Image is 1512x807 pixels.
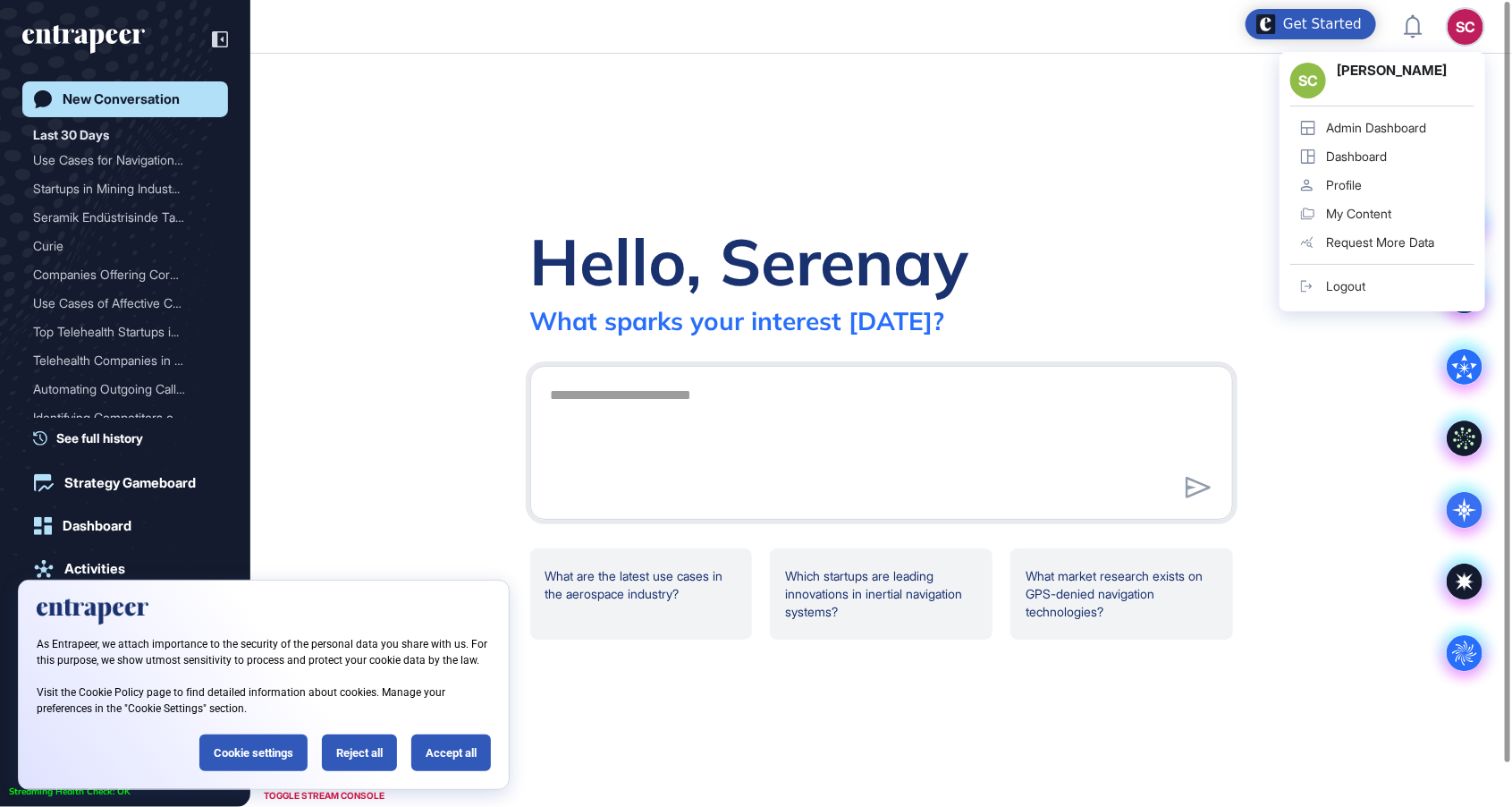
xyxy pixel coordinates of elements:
div: Telehealth Companies in the US: A Focus on the Health Industry [33,346,217,375]
div: What sparks your interest [DATE]? [530,305,945,336]
a: Strategy Gameboard [22,465,228,501]
a: Dashboard [22,508,228,544]
div: Open Get Started checklist [1246,9,1376,39]
div: Hello, Serenay [530,221,969,302]
div: Automating Outgoing Calls... [33,375,203,403]
div: Use Cases for Navigation Systems Operating Without GPS or Network Infrastructure Using Onboard Pe... [33,146,217,174]
div: Identifying Competitors of Veritus Agent [33,403,217,432]
img: launcher-image-alternative-text [1256,14,1276,34]
div: Top Telehealth Startups in the US [33,318,217,346]
div: Seramik Endüstrisinde Tal... [33,203,203,232]
div: Startups in Mining Industry Focusing on Perception-Based Navigation Systems Without Absolute Posi... [33,174,217,203]
div: Activities [64,561,125,577]
div: What are the latest use cases in the aerospace industry? [530,548,753,640]
div: Use Cases of Affective Co... [33,289,203,318]
a: See full history [33,429,228,447]
div: Companies Offering Corpor... [33,260,203,289]
div: What market research exists on GPS-denied navigation technologies? [1010,548,1233,640]
div: Last 30 Days [33,124,109,146]
div: Use Cases for Navigation ... [33,146,203,174]
div: Seramik Endüstrisinde Talep Tahminleme Problemi İçin Use Case Geliştirme [33,203,217,232]
div: entrapeer-logo [22,25,145,54]
div: TOGGLE STREAM CONSOLE [259,785,389,807]
div: Identifying Competitors o... [33,403,203,432]
div: Use Cases of Affective Computing in the Automotive Industry [33,289,217,318]
div: Curie [33,232,217,260]
div: New Conversation [63,91,180,107]
span: See full history [56,429,143,447]
a: New Conversation [22,81,228,117]
div: Curie [33,232,203,260]
div: Which startups are leading innovations in inertial navigation systems? [770,548,993,640]
div: Get Started [1283,15,1362,33]
button: SC [1448,9,1483,45]
div: Companies Offering Corporate Cards for E-commerce Businesses [33,260,217,289]
div: Automating Outgoing Calls in Call Centers [33,375,217,403]
a: Activities [22,551,228,587]
div: Top Telehealth Startups i... [33,318,203,346]
div: Strategy Gameboard [64,475,196,491]
div: Startups in Mining Indust... [33,174,203,203]
div: Telehealth Companies in t... [33,346,203,375]
div: Dashboard [63,518,131,534]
